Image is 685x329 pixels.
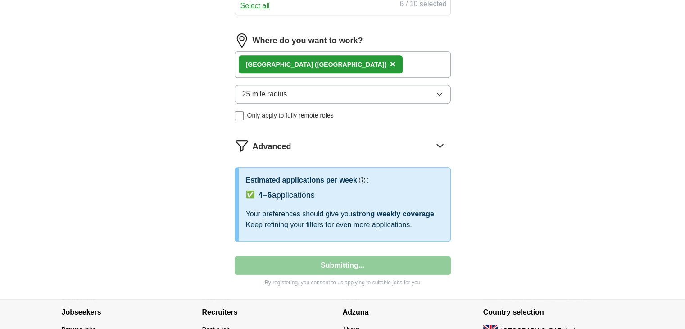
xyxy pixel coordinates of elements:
[367,175,369,186] h3: :
[235,138,249,153] img: filter
[247,111,334,120] span: Only apply to fully remote roles
[315,61,386,68] span: ([GEOGRAPHIC_DATA])
[390,59,395,69] span: ×
[246,209,443,230] div: Your preferences should give you . Keep refining your filters for even more applications.
[235,85,451,104] button: 25 mile radius
[240,0,270,11] button: Select all
[483,300,624,325] h4: Country selection
[235,33,249,48] img: location.png
[390,58,395,71] button: ×
[235,256,451,275] button: Submitting...
[246,61,313,68] strong: [GEOGRAPHIC_DATA]
[352,210,434,218] span: strong weekly coverage
[235,111,244,120] input: Only apply to fully remote roles
[253,35,363,47] label: Where do you want to work?
[253,141,291,153] span: Advanced
[235,279,451,287] p: By registering, you consent to us applying to suitable jobs for you
[246,189,255,200] span: ✅
[259,191,272,200] span: 4–6
[259,189,315,201] div: applications
[246,175,357,186] h3: Estimated applications per week
[242,89,287,100] span: 25 mile radius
